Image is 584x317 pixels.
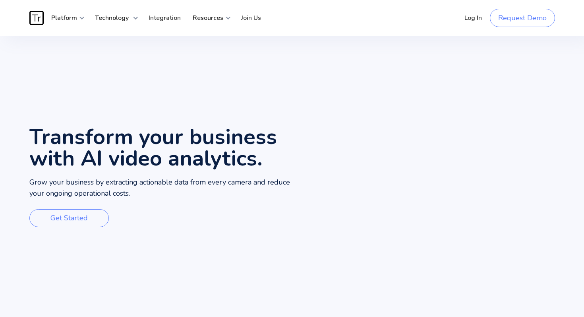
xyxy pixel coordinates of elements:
[29,11,44,25] img: Traces Logo
[458,6,488,30] a: Log In
[187,6,231,30] div: Resources
[235,6,267,30] a: Join Us
[51,14,77,22] strong: Platform
[45,6,85,30] div: Platform
[193,14,223,22] strong: Resources
[29,11,45,25] a: home
[95,14,129,22] strong: Technology
[29,209,109,227] a: Get Started
[490,9,555,27] a: Request Demo
[143,6,187,30] a: Integration
[89,6,139,30] div: Technology
[29,177,292,199] p: Grow your business by extracting actionable data from every camera and reduce your ongoing operat...
[29,126,292,169] h1: Transform your business with AI video analytics.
